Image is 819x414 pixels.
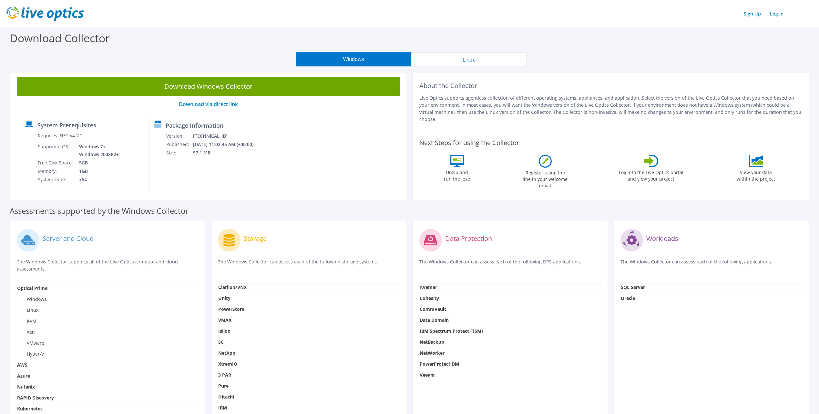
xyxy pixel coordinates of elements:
strong: Avamar [420,284,437,290]
strong: Veeam [420,372,435,378]
label: Data Protection [445,235,492,242]
label: VMware [17,340,44,346]
label: Xen [17,329,35,335]
td: Published: [166,140,193,149]
strong: Pure [218,383,229,389]
strong: PowerProtect DM [420,361,459,367]
p: Live Optics supports agentless collection of different operating systems, appliances, and applica... [419,94,803,123]
label: Hyper-V [17,351,44,357]
td: Size: [166,149,193,157]
strong: PowerStore [218,306,244,312]
strong: Kubernetes [17,406,43,412]
td: Supported OS: [37,143,74,159]
td: 1GB [74,167,120,175]
p: The Windows Collector can assess each of the following applications. [620,258,802,271]
td: 5GB [74,159,120,167]
a: Log In [767,9,787,18]
strong: NetBackup [420,339,444,345]
a: Download via direct link [179,101,238,108]
label: View your data within the project [733,167,779,182]
strong: XtremIO [218,361,237,367]
strong: IBM Spectrum Protect (TSM) [420,328,483,334]
label: Server and Cloud [43,235,94,242]
strong: Isilon [218,328,230,334]
p: The Windows Collector can assess each of the following DPS applications. [419,258,601,271]
strong: Azure [17,373,30,379]
p: The Windows Collector supports all of the Live Optics compute and cloud assessments. [17,258,199,272]
button: Windows [296,52,411,66]
label: System Prerequisites [37,122,96,128]
strong: Optical Prime [17,285,47,291]
strong: SC [218,339,224,345]
label: Windows [17,296,46,302]
strong: VMAX [218,317,231,323]
p: The Windows Collector can assess each of the following storage systems. [218,258,400,271]
label: KVM [17,318,36,324]
button: Linux [411,52,527,66]
td: [TECHNICAL_ID] [193,132,262,140]
label: Log into the Live Optics portal and view your project [619,167,684,182]
a: Sign Up [741,9,764,18]
strong: RAPID Discovery [17,395,54,401]
td: 57.1 MB [193,149,262,157]
a: Download Windows Collector [17,77,400,96]
strong: NetApp [218,350,235,356]
td: Version: [166,132,193,140]
td: Free Disk Space: [37,159,74,167]
strong: AWS [17,362,27,368]
td: x64 [74,175,120,184]
strong: SQL Server [621,284,645,290]
td: Memory: [37,167,74,175]
label: Assessments supported by the Windows Collector [10,208,189,214]
strong: NetWorker [420,350,445,356]
strong: IBM [218,405,227,411]
td: System Type: [37,175,74,184]
strong: Hitachi [218,394,234,400]
strong: Nutanix [17,384,35,390]
strong: Clariion/VNX [218,284,247,290]
td: Windows 7+ Windows 2008R2+ [74,143,120,159]
td: [DATE] 11:02:45 AM (+00:00) [193,140,262,149]
strong: Data Domain [420,317,449,323]
strong: 3 PAR [218,372,231,378]
label: Download Collector [10,31,110,45]
strong: Unity [218,295,230,301]
img: live_optics_svg.svg [6,6,84,21]
label: Package Information [166,122,223,129]
label: Requires .NET V4.7.2+ [38,133,85,139]
strong: Oracle [621,295,635,301]
strong: Cohesity [420,295,439,301]
label: Storage [244,235,267,242]
label: Linux [17,307,38,313]
label: Unzip and run the .exe [442,167,472,182]
h2: About the Collector [419,82,803,90]
label: Workloads [646,235,678,242]
strong: CommVault [420,306,446,312]
label: Next Steps for using the Collector [419,139,519,147]
label: Register using the line in your welcome email [521,168,569,189]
